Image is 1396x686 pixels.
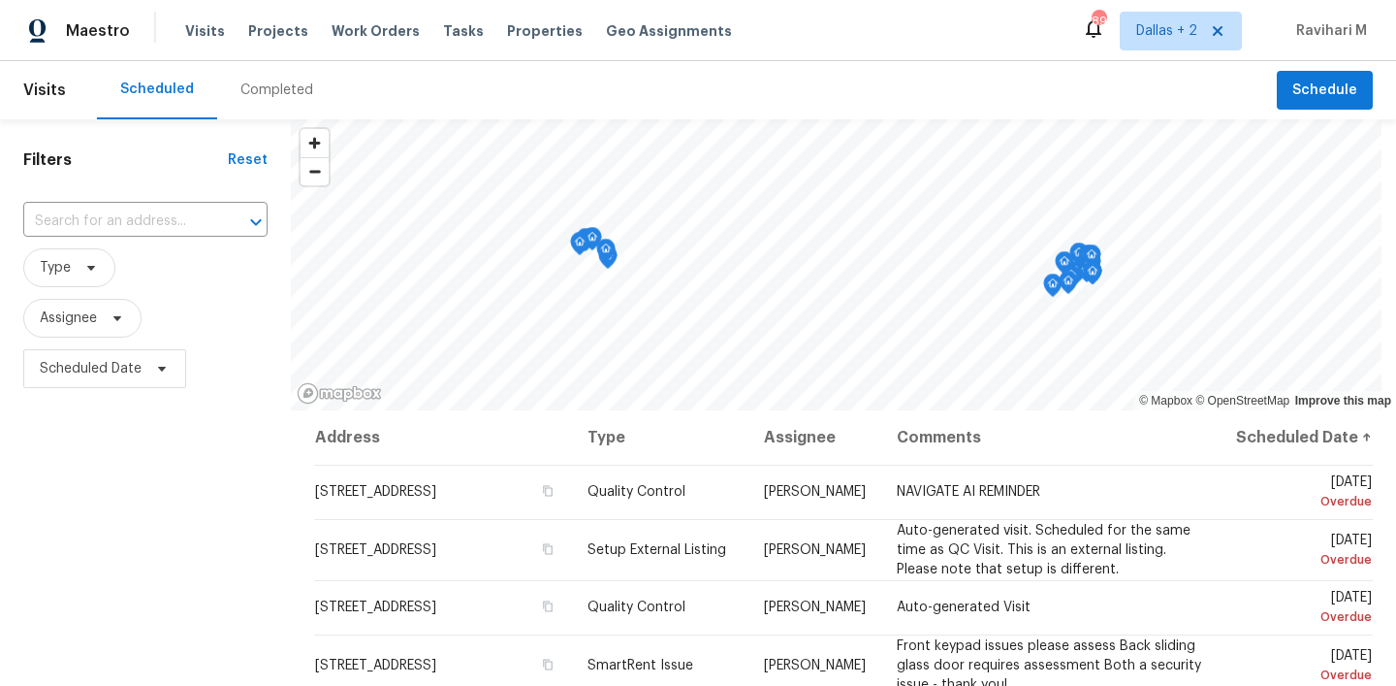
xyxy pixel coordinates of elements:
[1236,649,1372,685] span: [DATE]
[1081,253,1100,283] div: Map marker
[897,485,1040,499] span: NAVIGATE AI REMINDER
[120,80,194,99] div: Scheduled
[507,21,583,41] span: Properties
[606,21,732,41] span: Geo Assignments
[1236,492,1372,511] div: Overdue
[1236,550,1372,570] div: Overdue
[1236,534,1372,570] span: [DATE]
[1059,271,1078,301] div: Map marker
[1055,251,1074,281] div: Map marker
[881,410,1221,465] th: Comments
[1139,394,1192,408] a: Mapbox
[248,21,308,41] span: Projects
[314,410,572,465] th: Address
[587,543,726,557] span: Setup External Listing
[315,601,436,614] span: [STREET_ADDRESS]
[587,601,685,614] span: Quality Control
[897,601,1031,614] span: Auto-generated Visit
[1236,607,1372,627] div: Overdue
[301,129,329,157] button: Zoom in
[40,309,97,328] span: Assignee
[539,482,556,500] button: Copy Address
[23,207,213,237] input: Search for an address...
[40,258,71,278] span: Type
[1078,245,1097,275] div: Map marker
[1295,394,1391,408] a: Improve this map
[315,543,436,557] span: [STREET_ADDRESS]
[1043,274,1063,304] div: Map marker
[228,150,268,170] div: Reset
[764,601,866,614] span: [PERSON_NAME]
[572,410,748,465] th: Type
[1236,475,1372,511] span: [DATE]
[443,24,484,38] span: Tasks
[764,543,866,557] span: [PERSON_NAME]
[1136,21,1197,41] span: Dallas + 2
[301,157,329,185] button: Zoom out
[583,227,602,257] div: Map marker
[764,659,866,672] span: [PERSON_NAME]
[1221,410,1373,465] th: Scheduled Date ↑
[297,382,382,405] a: Mapbox homepage
[539,598,556,615] button: Copy Address
[1092,12,1105,31] div: 89
[897,524,1190,576] span: Auto-generated visit. Scheduled for the same time as QC Visit. This is an external listing. Pleas...
[1083,261,1102,291] div: Map marker
[576,228,595,258] div: Map marker
[1236,666,1372,685] div: Overdue
[587,659,693,672] span: SmartRent Issue
[23,69,66,112] span: Visits
[301,158,329,185] span: Zoom out
[315,659,436,672] span: [STREET_ADDRESS]
[1292,79,1357,103] span: Schedule
[1062,265,1081,295] div: Map marker
[315,485,436,499] span: [STREET_ADDRESS]
[242,209,270,236] button: Open
[1236,591,1372,627] span: [DATE]
[1082,245,1101,275] div: Map marker
[539,656,556,673] button: Copy Address
[1277,71,1373,111] button: Schedule
[40,359,142,378] span: Scheduled Date
[596,239,616,269] div: Map marker
[748,410,881,465] th: Assignee
[1288,21,1367,41] span: Ravihari M
[764,485,866,499] span: [PERSON_NAME]
[185,21,225,41] span: Visits
[23,150,228,170] h1: Filters
[240,81,313,100] div: Completed
[291,119,1381,410] canvas: Map
[570,232,589,262] div: Map marker
[587,485,685,499] span: Quality Control
[332,21,420,41] span: Work Orders
[539,540,556,558] button: Copy Address
[66,21,130,41] span: Maestro
[1195,394,1289,408] a: OpenStreetMap
[1069,243,1089,273] div: Map marker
